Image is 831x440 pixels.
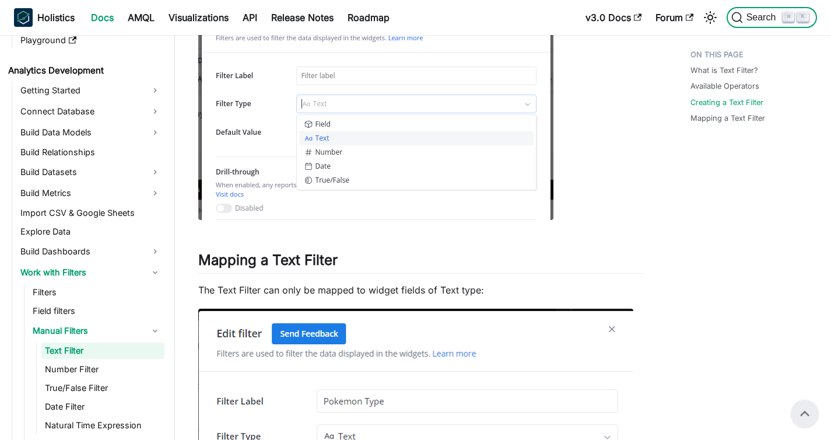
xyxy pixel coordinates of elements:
a: Number Filter [41,361,164,378]
a: AMQL [121,8,162,27]
a: Docs [84,8,121,27]
a: Forum [648,8,700,27]
a: Natural Time Expression [41,417,164,434]
a: Build Metrics [17,184,164,202]
p: The Text Filter can only be mapped to widget fields of Text type: [198,283,644,297]
a: v3.0 Docs [578,8,648,27]
img: Holistics [14,8,33,27]
a: HolisticsHolistics [14,8,75,27]
h2: Mapping a Text Filter [198,252,644,274]
kbd: ⌘ [783,12,794,22]
b: Holistics [37,11,75,25]
kbd: K [797,12,809,22]
a: Explore Data [17,224,164,240]
a: Creating a Text Filter [690,97,763,108]
a: What is Text Filter? [690,65,758,76]
a: Release Notes [264,8,341,27]
a: Manual Filters [29,322,164,340]
a: Mapping a Text Filter [690,113,765,124]
a: Import CSV & Google Sheets [17,205,164,221]
a: Text Filter [41,343,164,359]
a: Date Filter [41,399,164,415]
button: Scroll back to top [791,400,819,428]
a: API [236,8,264,27]
a: Analytics Development [5,62,164,79]
button: Switch between dark and light mode (currently light mode) [701,8,720,27]
a: True/False Filter [41,380,164,396]
span: Search [743,12,783,23]
a: Build Relationships [17,144,164,160]
a: Visualizations [162,8,236,27]
a: Getting Started [17,81,164,100]
a: Build Datasets [17,163,164,181]
a: Field filters [29,303,164,319]
a: Build Data Models [17,123,164,142]
a: Connect Database [17,102,164,121]
a: Available Operators [690,81,759,92]
a: Playground [17,32,164,48]
a: Roadmap [341,8,397,27]
a: Filters [29,284,164,301]
button: Search (Command+K) [727,7,817,28]
a: Build Dashboards [17,242,164,261]
a: Work with Filters [17,263,164,282]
